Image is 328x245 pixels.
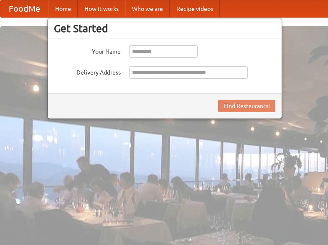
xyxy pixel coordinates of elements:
[48,0,78,17] a: Home
[0,0,48,17] a: FoodMe
[54,66,121,77] label: Delivery Address
[54,45,121,56] label: Your Name
[218,100,275,112] button: Find Restaurants!
[54,22,275,35] h3: Get Started
[125,0,170,17] a: Who we are
[78,0,125,17] a: How it works
[170,0,220,17] a: Recipe videos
